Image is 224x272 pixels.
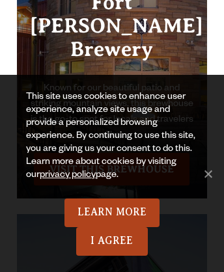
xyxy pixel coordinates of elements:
a: I Agree [76,227,148,256]
a: Learn More [64,198,160,227]
div: This site uses cookies to enhance user experience, analyze site usage and provide a personalized ... [26,91,198,198]
span: No [201,167,214,180]
a: privacy policy [40,170,96,181]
